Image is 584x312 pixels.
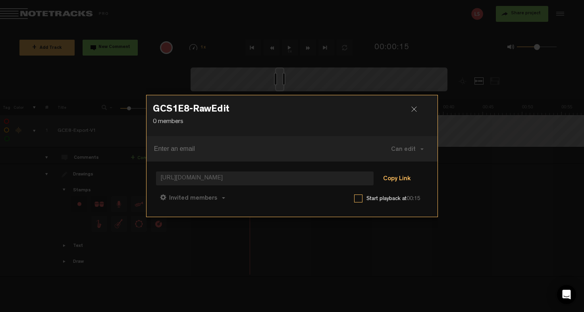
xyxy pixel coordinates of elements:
span: Invited members [169,195,217,202]
span: 00:15 [407,196,420,202]
input: Enter an email [154,143,372,155]
button: Invited members [156,188,229,207]
div: Open Intercom Messenger [557,285,576,304]
span: [URL][DOMAIN_NAME] [156,171,374,185]
label: Start playback at [366,195,428,203]
h3: GCS1E8-RawEdit [153,105,432,117]
button: Can edit [383,139,432,158]
span: Can edit [391,146,416,153]
p: 0 members [153,117,432,127]
button: Copy Link [375,171,418,187]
